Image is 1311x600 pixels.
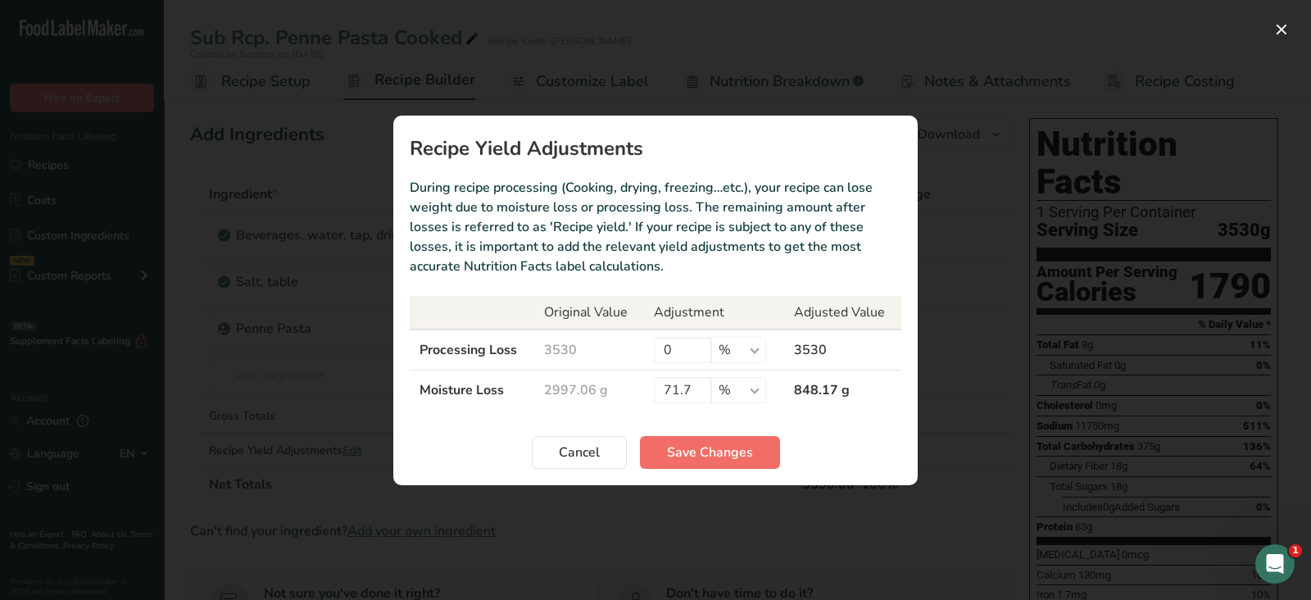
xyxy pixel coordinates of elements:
span: 1 [1289,544,1302,557]
h1: Recipe Yield Adjustments [410,139,901,158]
button: Cancel [532,436,627,469]
td: 2997.06 g [534,370,644,410]
th: Original Value [534,296,644,330]
td: 848.17 g [784,370,901,410]
td: Moisture Loss [410,370,534,410]
th: Adjustment [644,296,784,330]
span: Cancel [559,443,600,462]
span: Save Changes [667,443,753,462]
td: 3530 [784,330,901,370]
button: Save Changes [640,436,780,469]
td: Processing Loss [410,330,534,370]
td: 3530 [534,330,644,370]
th: Adjusted Value [784,296,901,330]
p: During recipe processing (Cooking, drying, freezing…etc.), your recipe can lose weight due to moi... [410,178,901,276]
iframe: Intercom live chat [1255,544,1295,584]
